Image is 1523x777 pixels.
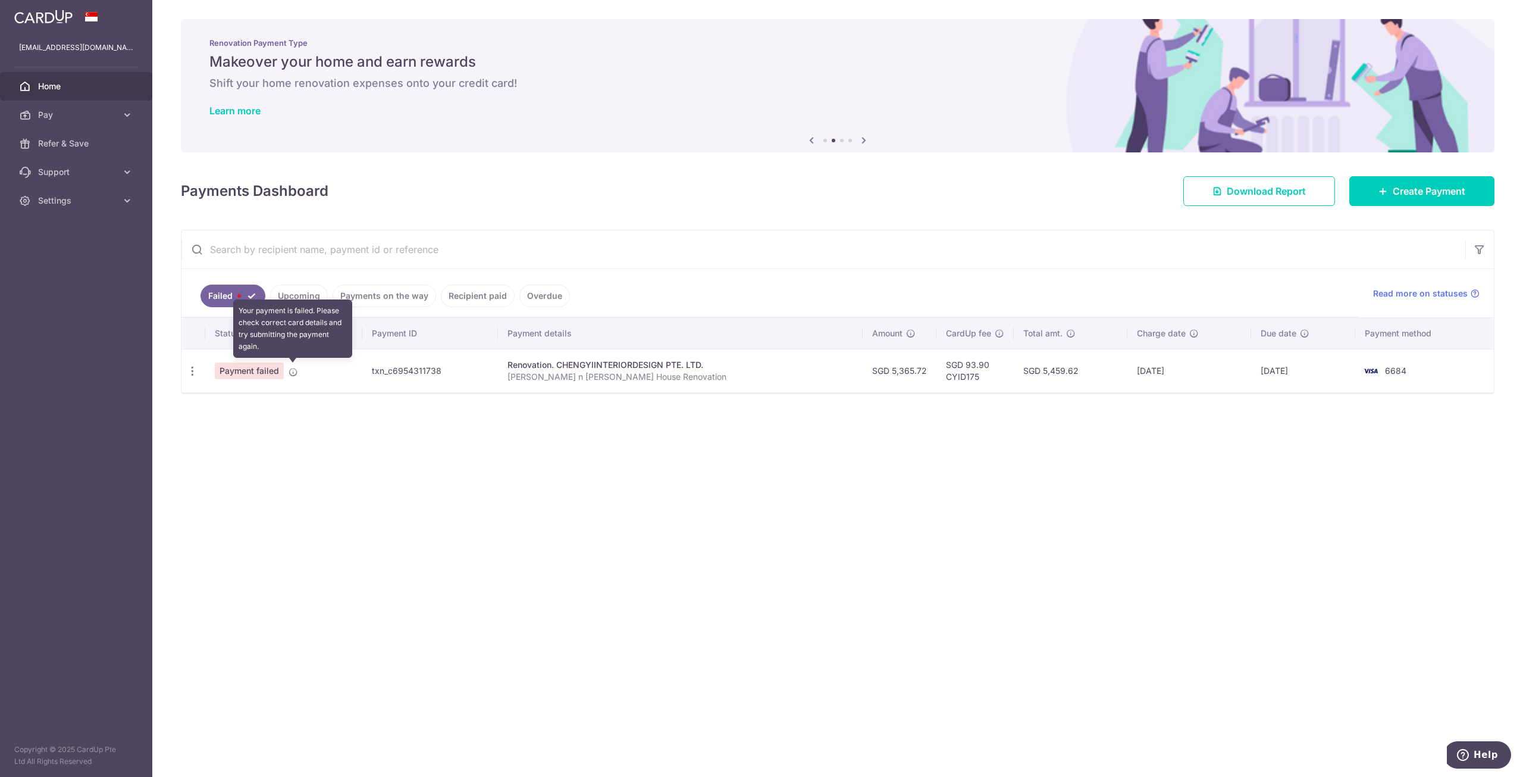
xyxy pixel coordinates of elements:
[1127,349,1251,392] td: [DATE]
[38,138,117,149] span: Refer & Save
[362,349,498,392] td: txn_c6954311738
[1137,327,1186,339] span: Charge date
[1393,184,1465,198] span: Create Payment
[362,318,498,349] th: Payment ID
[38,80,117,92] span: Home
[507,359,853,371] div: Renovation. CHENGYIINTERIORDESIGN PTE. LTD.
[209,76,1466,91] h6: Shift your home renovation expenses onto your credit card!
[1251,349,1355,392] td: [DATE]
[38,166,117,178] span: Support
[1373,288,1480,299] a: Read more on statuses
[209,38,1466,48] p: Renovation Payment Type
[181,19,1494,152] img: Renovation banner
[209,52,1466,71] h5: Makeover your home and earn rewards
[38,195,117,207] span: Settings
[200,285,265,307] a: Failed
[1373,288,1468,299] span: Read more on statuses
[863,349,936,392] td: SGD 5,365.72
[441,285,515,307] a: Recipient paid
[1014,349,1128,392] td: SGD 5,459.62
[215,327,240,339] span: Status
[1359,364,1383,378] img: Bank Card
[507,371,853,383] p: [PERSON_NAME] n [PERSON_NAME] House Renovation
[333,285,436,307] a: Payments on the way
[1385,366,1406,376] span: 6684
[233,299,352,358] div: Your payment is failed. Please check correct card details and try submitting the payment again.
[1023,327,1063,339] span: Total amt.
[270,285,328,307] a: Upcoming
[1261,327,1296,339] span: Due date
[1183,176,1335,206] a: Download Report
[19,42,133,54] p: [EMAIL_ADDRESS][DOMAIN_NAME]
[1227,184,1306,198] span: Download Report
[14,10,73,24] img: CardUp
[215,363,284,379] span: Payment failed
[498,318,863,349] th: Payment details
[181,230,1465,269] input: Search by recipient name, payment id or reference
[946,327,991,339] span: CardUp fee
[872,327,902,339] span: Amount
[1349,176,1494,206] a: Create Payment
[181,180,328,202] h4: Payments Dashboard
[519,285,570,307] a: Overdue
[1447,741,1511,771] iframe: Opens a widget where you can find more information
[936,349,1014,392] td: SGD 93.90 CYID175
[38,109,117,121] span: Pay
[1355,318,1494,349] th: Payment method
[209,105,261,117] a: Learn more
